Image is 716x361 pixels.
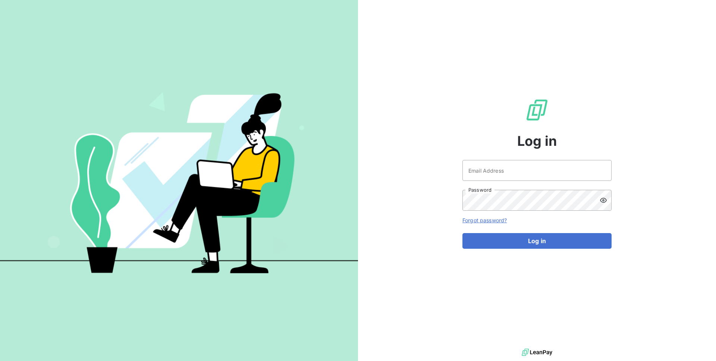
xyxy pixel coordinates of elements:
img: logo [522,347,552,358]
button: Log in [462,233,612,249]
input: placeholder [462,160,612,181]
a: Forgot password? [462,217,507,223]
span: Log in [517,131,557,151]
img: LeanPay Logo [525,98,549,122]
